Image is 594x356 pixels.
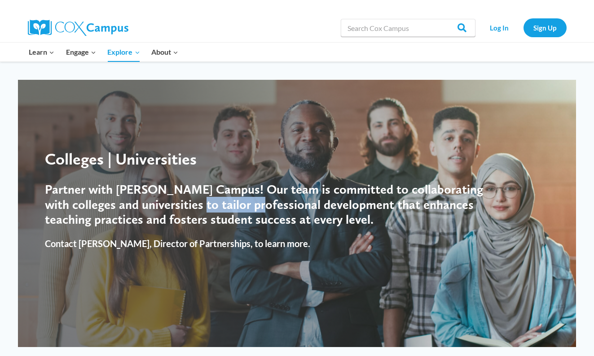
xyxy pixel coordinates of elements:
[145,43,184,61] button: Child menu of About
[60,43,102,61] button: Child menu of Engage
[23,43,184,61] nav: Primary Navigation
[23,43,61,61] button: Child menu of Learn
[45,182,497,227] h4: Partner with [PERSON_NAME] Campus! Our team is committed to collaborating with colleges and unive...
[45,238,310,249] strong: Contact [PERSON_NAME], Director of Partnerships, to learn more.
[480,18,519,37] a: Log In
[524,18,567,37] a: Sign Up
[341,19,475,37] input: Search Cox Campus
[480,18,567,37] nav: Secondary Navigation
[28,20,128,36] img: Cox Campus
[102,43,146,61] button: Child menu of Explore
[45,149,497,169] div: Colleges | Universities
